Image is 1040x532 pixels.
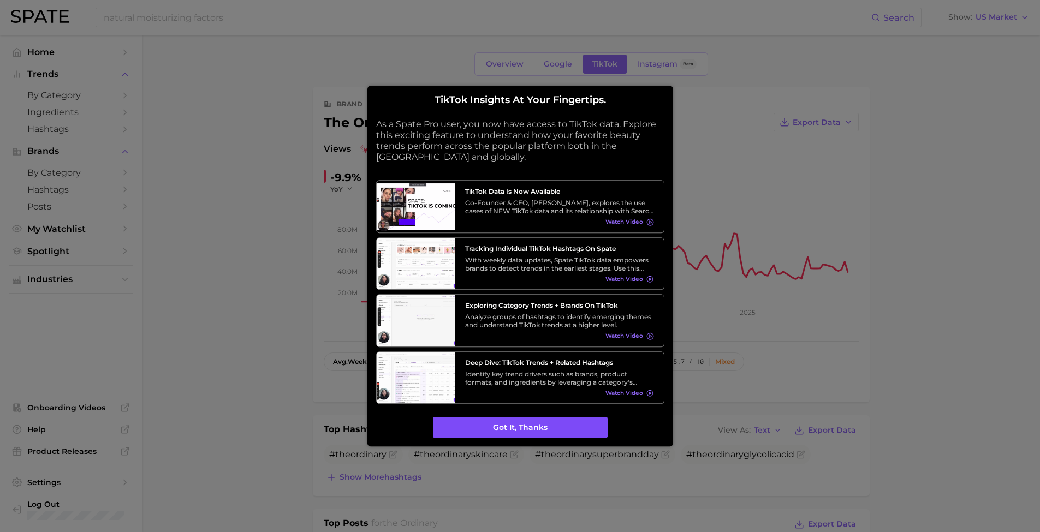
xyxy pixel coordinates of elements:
span: Watch Video [605,276,643,283]
h3: Deep Dive: TikTok Trends + Related Hashtags [465,358,654,367]
a: TikTok data is now availableCo-Founder & CEO, [PERSON_NAME], explores the use cases of NEW TikTok... [376,180,664,233]
h3: Tracking Individual TikTok Hashtags on Spate [465,244,654,253]
a: Deep Dive: TikTok Trends + Related HashtagsIdentify key trend drivers such as brands, product for... [376,351,664,404]
div: With weekly data updates, Spate TikTok data empowers brands to detect trends in the earliest stag... [465,256,654,272]
div: Identify key trend drivers such as brands, product formats, and ingredients by leveraging a categ... [465,370,654,386]
span: Watch Video [605,390,643,397]
p: As a Spate Pro user, you now have access to TikTok data. Explore this exciting feature to underst... [376,119,664,163]
span: Watch Video [605,333,643,340]
button: Got it, thanks [433,417,608,438]
h3: TikTok data is now available [465,187,654,195]
h2: TikTok insights at your fingertips. [376,94,664,106]
div: Co-Founder & CEO, [PERSON_NAME], explores the use cases of NEW TikTok data and its relationship w... [465,199,654,215]
a: Exploring Category Trends + Brands on TikTokAnalyze groups of hashtags to identify emerging theme... [376,294,664,347]
a: Tracking Individual TikTok Hashtags on SpateWith weekly data updates, Spate TikTok data empowers ... [376,237,664,290]
h3: Exploring Category Trends + Brands on TikTok [465,301,654,309]
span: Watch Video [605,219,643,226]
div: Analyze groups of hashtags to identify emerging themes and understand TikTok trends at a higher l... [465,313,654,329]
